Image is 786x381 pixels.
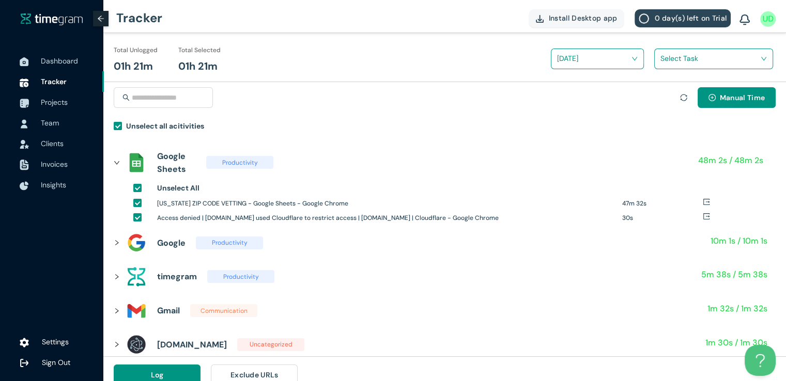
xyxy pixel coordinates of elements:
[707,302,767,315] h1: 1m 32s / 1m 32s
[157,236,186,249] h1: Google
[178,45,221,55] h1: Total Selected
[114,160,120,166] span: right
[41,160,68,169] span: Invoices
[21,13,83,25] img: timegram
[20,99,29,108] img: ProjectIcon
[122,94,130,101] span: search
[114,58,153,74] h1: 01h 21m
[654,12,727,24] span: 0 day(s) left on Trial
[41,56,78,66] span: Dashboard
[739,14,750,26] img: BellIcon
[698,87,776,108] button: plus-circleManual Time
[114,308,120,314] span: right
[698,154,763,167] h1: 48m 2s / 48m 2s
[536,15,544,23] img: DownloadApp
[126,334,147,355] img: assets%2Ficons%2Felectron-logo.png
[703,198,710,205] span: export
[207,270,274,283] span: Productivity
[41,98,68,107] span: Projects
[126,300,147,321] img: assets%2Ficons%2Ficons8-gmail-240.png
[703,213,710,220] span: export
[21,12,83,25] a: timegram
[151,369,164,380] span: Log
[196,236,263,249] span: Productivity
[711,234,767,247] h1: 10m 1s / 10m 1s
[190,304,257,317] span: Communication
[126,266,147,287] img: assets%2Ficons%2Ftg.png
[157,304,180,317] h1: Gmail
[622,213,703,223] h1: 30s
[157,150,196,176] h1: Google Sheets
[529,9,625,27] button: Install Desktop app
[20,57,29,67] img: DashboardIcon
[20,78,29,87] img: TimeTrackerIcon
[126,152,147,173] img: assets%2Ficons%2Fsheets_official.png
[206,156,273,169] span: Productivity
[237,338,304,351] span: Uncategorized
[116,3,162,34] h1: Tracker
[635,9,731,27] button: 0 day(s) left on Trial
[41,118,59,128] span: Team
[20,181,29,190] img: InsightsIcon
[230,369,279,380] span: Exclude URLs
[745,345,776,376] iframe: Toggle Customer Support
[41,77,67,86] span: Tracker
[701,268,767,281] h1: 5m 38s / 5m 38s
[126,232,147,253] img: assets%2Ficons%2Ficons8-google-240.png
[20,140,29,149] img: InvoiceIcon
[114,45,158,55] h1: Total Unlogged
[157,338,227,351] h1: [DOMAIN_NAME]
[720,92,765,103] span: Manual Time
[708,94,716,102] span: plus-circle
[157,182,199,194] h1: Unselect All
[760,11,776,27] img: UserIcon
[97,15,104,22] span: arrow-left
[157,270,197,283] h1: timegram
[126,120,204,132] h1: Unselect all acitivities
[41,139,64,148] span: Clients
[622,199,703,209] h1: 47m 32s
[20,338,29,348] img: settings.78e04af822cf15d41b38c81147b09f22.svg
[680,94,687,101] span: sync
[114,240,120,246] span: right
[41,180,66,189] span: Insights
[178,58,218,74] h1: 01h 21m
[42,358,70,367] span: Sign Out
[157,199,614,209] h1: [US_STATE] ZIP CODE VETTING - Google Sheets - Google Chrome
[114,341,120,347] span: right
[549,12,618,24] span: Install Desktop app
[20,119,29,129] img: UserIcon
[114,274,120,280] span: right
[157,213,614,223] h1: Access denied | [DOMAIN_NAME] used Cloudflare to restrict access | [DOMAIN_NAME] | Cloudflare - G...
[20,358,29,368] img: logOut.ca60ddd252d7bab9102ea2608abe0238.svg
[20,160,29,170] img: InvoiceIcon
[42,337,69,346] span: Settings
[705,336,767,349] h1: 1m 30s / 1m 30s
